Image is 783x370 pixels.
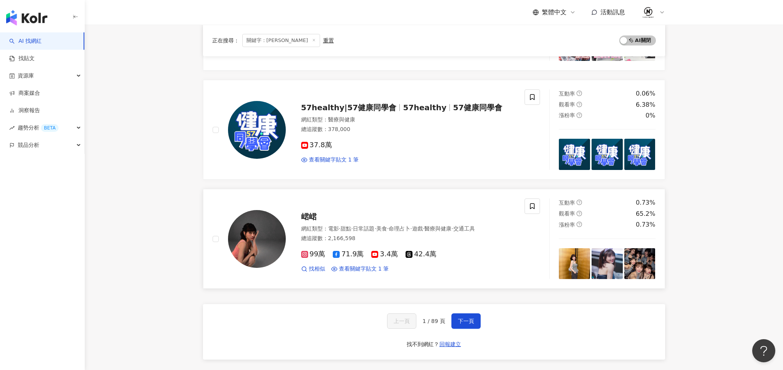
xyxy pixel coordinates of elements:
[458,318,474,324] span: 下一頁
[577,113,582,118] span: question-circle
[542,8,567,17] span: 繁體中文
[376,225,387,232] span: 美食
[301,141,332,149] span: 37.8萬
[439,338,461,350] button: 回報建立
[301,103,397,112] span: 57healthy|57健康同學會
[242,34,320,47] span: 關鍵字：[PERSON_NAME]
[301,212,317,221] span: 峮峮
[641,5,656,20] img: 02.jpeg
[387,225,389,232] span: ·
[228,101,286,159] img: KOL Avatar
[453,103,502,112] span: 57健康同學會
[9,107,40,114] a: 洞察報告
[423,318,445,324] span: 1 / 89 頁
[301,116,516,124] div: 網紅類型 ：
[18,136,39,154] span: 競品分析
[453,225,475,232] span: 交通工具
[9,89,40,97] a: 商案媒合
[387,313,416,329] button: 上一頁
[559,200,575,206] span: 互動率
[559,210,575,217] span: 觀看率
[351,225,353,232] span: ·
[301,225,516,233] div: 網紅類型 ：
[592,139,623,170] img: post-image
[624,248,656,279] img: post-image
[559,139,590,170] img: post-image
[9,55,35,62] a: 找貼文
[636,89,656,98] div: 0.06%
[577,102,582,107] span: question-circle
[18,119,59,136] span: 趨勢分析
[301,235,516,242] div: 總追蹤數 ： 2,166,598
[301,265,325,273] a: 找相似
[301,156,359,164] a: 查看關鍵字貼文 1 筆
[403,103,446,112] span: 57healthy
[439,341,461,347] span: 回報建立
[309,265,325,273] span: 找相似
[301,250,325,258] span: 99萬
[752,339,775,362] iframe: Help Scout Beacon - Open
[203,189,665,289] a: KOL Avatar峮峮網紅類型：電影·甜點·日常話題·美食·命理占卜·遊戲·醫療與健康·交通工具總追蹤數：2,166,59899萬71.9萬3.4萬42.4萬找相似查看關鍵字貼文 1 筆互動率...
[636,101,656,109] div: 6.38%
[559,91,575,97] span: 互動率
[309,156,359,164] span: 查看關鍵字貼文 1 筆
[451,313,481,329] button: 下一頁
[577,91,582,96] span: question-circle
[389,225,410,232] span: 命理占卜
[339,225,340,232] span: ·
[203,80,665,180] a: KOL Avatar57healthy|57健康同學會57healthy57健康同學會網紅類型：醫療與健康總追蹤數：378,00037.8萬查看關鍵字貼文 1 筆互動率question-circ...
[577,211,582,216] span: question-circle
[577,222,582,227] span: question-circle
[451,225,453,232] span: ·
[559,222,575,228] span: 漲粉率
[374,225,376,232] span: ·
[9,125,15,131] span: rise
[331,265,389,273] a: 查看關鍵字貼文 1 筆
[410,225,412,232] span: ·
[353,225,374,232] span: 日常話題
[636,210,656,218] div: 65.2%
[323,37,334,44] div: 重置
[624,139,656,170] img: post-image
[6,10,47,25] img: logo
[340,225,351,232] span: 甜點
[328,116,355,123] span: 醫療與健康
[407,341,439,348] div: 找不到網紅？
[333,250,364,258] span: 71.9萬
[600,8,625,16] span: 活動訊息
[423,225,424,232] span: ·
[559,112,575,118] span: 漲粉率
[559,101,575,108] span: 觀看率
[301,126,516,133] div: 總追蹤數 ： 378,000
[371,250,398,258] span: 3.4萬
[18,67,34,84] span: 資源庫
[412,225,423,232] span: 遊戲
[577,200,582,205] span: question-circle
[339,265,389,273] span: 查看關鍵字貼文 1 筆
[212,37,239,44] span: 正在搜尋 ：
[328,225,339,232] span: 電影
[636,220,656,229] div: 0.73%
[41,124,59,132] div: BETA
[228,210,286,268] img: KOL Avatar
[559,248,590,279] img: post-image
[9,37,42,45] a: searchAI 找網紅
[636,198,656,207] div: 0.73%
[646,111,655,120] div: 0%
[406,250,436,258] span: 42.4萬
[424,225,451,232] span: 醫療與健康
[592,248,623,279] img: post-image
